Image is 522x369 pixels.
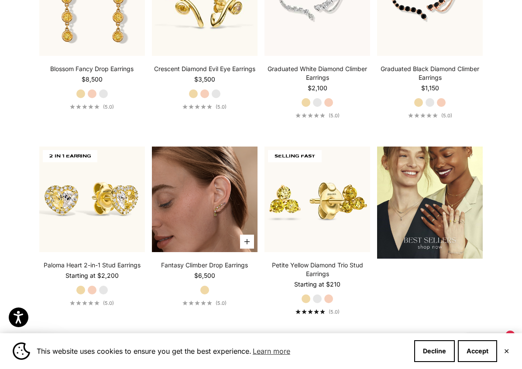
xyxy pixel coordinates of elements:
[82,75,103,84] sale-price: $8,500
[329,113,340,119] span: (5.0)
[308,84,327,92] sale-price: $2,100
[13,342,30,360] img: Cookie banner
[264,261,370,278] a: Petite Yellow Diamond Trio Stud Earrings
[268,150,322,162] span: SELLING FAST
[161,261,248,270] a: Fantasy Climber Drop Earrings
[295,309,325,314] div: 5.0 out of 5.0 stars
[65,271,119,280] sale-price: Starting at $2,200
[37,345,407,358] span: This website uses cookies to ensure you get the best experience.
[295,309,340,315] a: 5.0 out of 5.0 stars(5.0)
[408,113,438,118] div: 5.0 out of 5.0 stars
[103,300,114,306] span: (5.0)
[504,348,509,354] button: Close
[295,113,325,118] div: 5.0 out of 5.0 stars
[70,104,114,110] a: 5.0 out of 5.0 stars(5.0)
[154,65,255,73] a: Crescent Diamond Evil Eye Earrings
[194,271,215,280] sale-price: $6,500
[458,340,497,362] button: Accept
[70,300,114,306] a: 5.0 out of 5.0 stars(5.0)
[377,65,483,82] a: Graduated Black Diamond Climber Earrings
[421,84,439,92] sale-price: $1,150
[39,147,145,252] img: #YellowGold
[44,261,141,270] a: Paloma Heart 2-in-1 Stud Earrings
[103,104,114,110] span: (5.0)
[182,300,227,306] a: 5.0 out of 5.0 stars(5.0)
[216,300,227,306] span: (5.0)
[216,104,227,110] span: (5.0)
[414,340,455,362] button: Decline
[441,113,452,119] span: (5.0)
[182,104,227,110] a: 5.0 out of 5.0 stars(5.0)
[408,113,452,119] a: 5.0 out of 5.0 stars(5.0)
[50,65,134,73] a: Blossom Fancy Drop Earrings
[182,104,212,109] div: 5.0 out of 5.0 stars
[251,345,292,358] a: Learn more
[295,113,340,119] a: 5.0 out of 5.0 stars(5.0)
[70,301,100,305] div: 5.0 out of 5.0 stars
[264,65,370,82] a: Graduated White Diamond Climber Earrings
[152,147,258,252] img: #YellowGold #WhiteGold #RoseGold
[329,309,340,315] span: (5.0)
[43,150,97,162] span: 2 IN 1 EARRING
[182,301,212,305] div: 5.0 out of 5.0 stars
[70,104,100,109] div: 5.0 out of 5.0 stars
[264,147,370,252] img: #YellowGold
[194,75,215,84] sale-price: $3,500
[294,280,340,289] sale-price: Starting at $210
